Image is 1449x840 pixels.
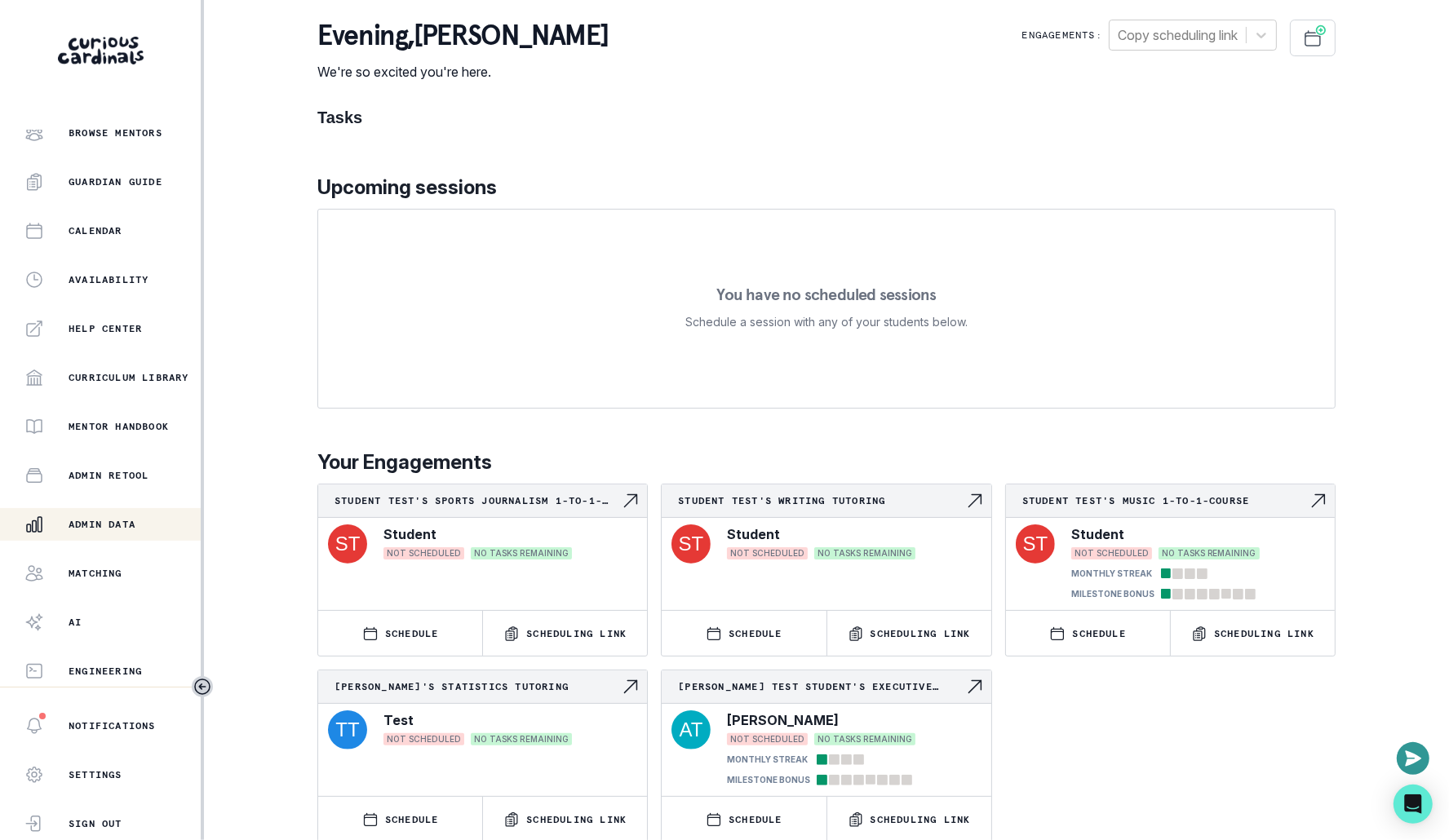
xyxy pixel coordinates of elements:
[471,733,572,745] span: NO TASKS REMAINING
[965,677,985,696] svg: Navigate to engagement page
[1071,547,1152,559] span: NOT SCHEDULED
[716,286,936,303] p: You have no scheduled sessions
[1171,611,1335,656] button: Scheduling Link
[192,676,213,697] button: Toggle sidebar
[727,524,780,544] p: Student
[317,62,608,82] p: We're so excited you're here.
[317,448,1336,477] p: Your Engagements
[1394,785,1433,824] div: Open Intercom Messenger
[1214,627,1314,640] p: Scheduling Link
[69,469,148,482] p: Admin Retool
[729,813,782,826] p: SCHEDULE
[69,322,142,335] p: Help Center
[69,420,169,433] p: Mentor Handbook
[328,524,367,564] img: svg
[727,754,808,766] p: MONTHLY STREAK
[318,670,647,753] a: [PERSON_NAME]'s Statistics tutoringNavigate to engagement pageTestNOT SCHEDULEDNO TASKS REMAINING
[335,680,621,693] p: [PERSON_NAME]'s Statistics tutoring
[317,173,1336,202] p: Upcoming sessions
[335,494,621,507] p: Student Test's Sports Journalism 1-to-1-course
[318,484,647,567] a: Student Test's Sports Journalism 1-to-1-courseNavigate to engagement pageStudentNOT SCHEDULEDNO T...
[871,813,971,826] p: Scheduling Link
[727,710,839,730] p: [PERSON_NAME]
[383,710,414,730] p: Test
[727,774,810,786] p: MILESTONE BONUS
[69,567,122,580] p: Matching
[69,719,156,732] p: Notifications
[1290,20,1336,56] button: Schedule Sessions
[1071,524,1124,544] p: Student
[662,670,990,789] a: [PERSON_NAME] test student's Executive Function tutoringNavigate to engagement page[PERSON_NAME]N...
[621,677,640,696] svg: Navigate to engagement page
[69,518,135,531] p: Admin Data
[328,710,367,749] img: svg
[671,710,711,749] img: svg
[69,616,82,629] p: AI
[1006,611,1170,656] button: SCHEDULE
[1071,588,1154,600] p: MILESTONE BONUS
[69,665,142,678] p: Engineering
[827,611,991,656] button: Scheduling Link
[385,813,439,826] p: SCHEDULE
[871,627,971,640] p: Scheduling Link
[1397,742,1429,775] button: Open or close messaging widget
[1071,568,1152,580] p: MONTHLY STREAK
[526,627,627,640] p: Scheduling Link
[318,611,482,656] button: SCHEDULE
[69,224,122,237] p: Calendar
[69,371,189,384] p: Curriculum Library
[317,108,1336,127] h1: Tasks
[1022,494,1309,507] p: Student Test's Music 1-to-1-course
[58,37,144,64] img: Curious Cardinals Logo
[678,680,964,693] p: [PERSON_NAME] test student's Executive Function tutoring
[69,273,148,286] p: Availability
[383,524,436,544] p: Student
[1159,547,1260,559] span: NO TASKS REMAINING
[671,524,711,564] img: svg
[965,491,985,511] svg: Navigate to engagement page
[385,627,439,640] p: SCHEDULE
[317,20,608,52] p: evening , [PERSON_NAME]
[662,484,990,567] a: Student Test's Writing tutoringNavigate to engagement pageStudentNOT SCHEDULEDNO TASKS REMAINING
[69,175,162,188] p: Guardian Guide
[621,491,640,511] svg: Navigate to engagement page
[814,733,915,745] span: NO TASKS REMAINING
[727,547,808,559] span: NOT SCHEDULED
[1006,484,1335,603] a: Student Test's Music 1-to-1-courseNavigate to engagement pageStudentNOT SCHEDULEDNO TASKS REMAINI...
[1022,29,1102,42] p: Engagements:
[69,768,122,781] p: Settings
[662,611,826,656] button: SCHEDULE
[383,733,464,745] span: NOT SCHEDULED
[678,494,964,507] p: Student Test's Writing tutoring
[526,813,627,826] p: Scheduling Link
[383,547,464,559] span: NOT SCHEDULED
[483,611,647,656] button: Scheduling Link
[1309,491,1328,511] svg: Navigate to engagement page
[1016,524,1055,564] img: svg
[1072,627,1126,640] p: SCHEDULE
[814,547,915,559] span: NO TASKS REMAINING
[685,312,968,332] p: Schedule a session with any of your students below.
[729,627,782,640] p: SCHEDULE
[69,817,122,830] p: Sign Out
[69,126,162,139] p: Browse Mentors
[727,733,808,745] span: NOT SCHEDULED
[471,547,572,559] span: NO TASKS REMAINING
